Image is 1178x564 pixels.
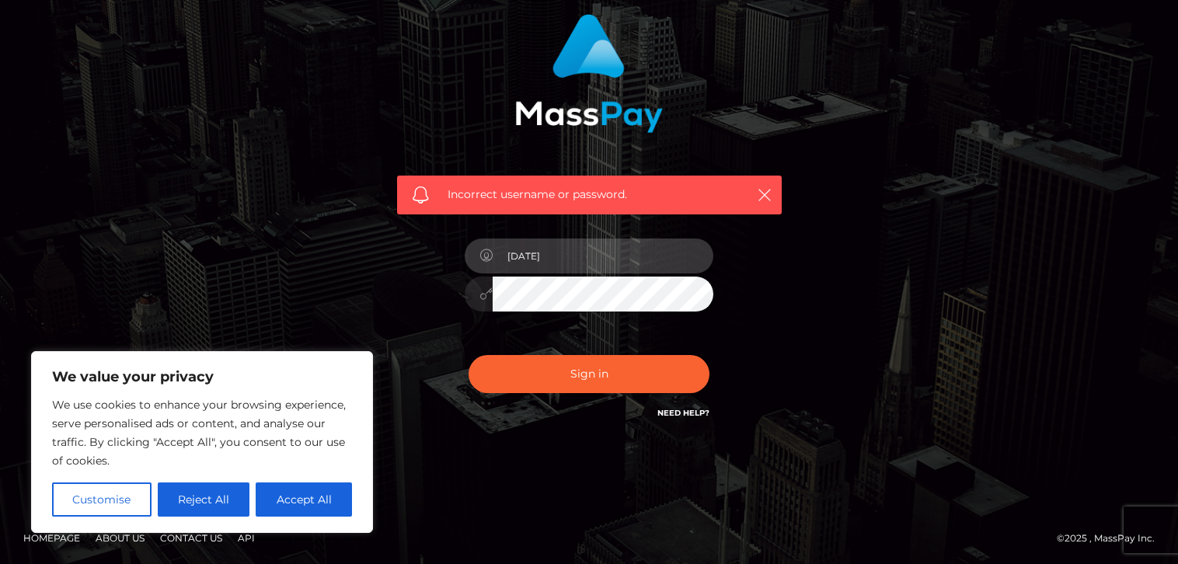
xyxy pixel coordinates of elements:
input: Username... [493,238,713,273]
a: About Us [89,526,151,550]
a: Need Help? [657,408,709,418]
button: Accept All [256,482,352,517]
p: We value your privacy [52,367,352,386]
div: © 2025 , MassPay Inc. [1057,530,1166,547]
a: API [232,526,261,550]
span: Incorrect username or password. [448,186,731,203]
a: Contact Us [154,526,228,550]
button: Customise [52,482,152,517]
button: Sign in [469,355,709,393]
button: Reject All [158,482,250,517]
a: Homepage [17,526,86,550]
div: We value your privacy [31,351,373,533]
img: MassPay Login [515,14,663,133]
p: We use cookies to enhance your browsing experience, serve personalised ads or content, and analys... [52,395,352,470]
